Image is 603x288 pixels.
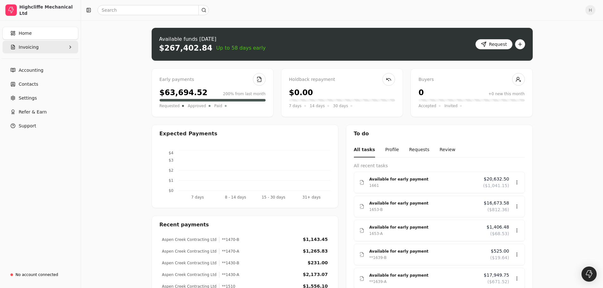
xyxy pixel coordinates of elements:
span: ($68.53) [490,230,509,237]
span: Up to 58 days early [216,44,266,52]
span: 14 days [310,103,325,109]
div: Holdback repayment [289,76,395,83]
tspan: $4 [168,151,173,155]
div: Buyers [418,76,524,83]
div: To do [346,125,532,143]
div: Available for early payment [369,176,478,182]
tspan: $1 [168,178,173,183]
span: $16,673.58 [484,200,509,206]
tspan: 8 - 14 days [225,195,246,199]
div: $231.00 [308,260,328,266]
span: Paid [214,103,222,109]
button: Profile [385,143,399,157]
div: 200% from last month [223,91,266,97]
div: Highcliffe Mechanical Ltd [19,4,75,16]
button: Request [475,39,512,49]
span: ($812.36) [487,206,509,213]
button: Support [3,119,78,132]
span: Invoicing [19,44,39,51]
div: Aspen Creek Contracting Ltd [162,260,217,266]
span: Invited [444,103,457,109]
div: $0.00 [289,87,313,98]
span: ($671.52) [487,279,509,285]
a: Settings [3,92,78,104]
div: 1661 [369,182,379,189]
span: ($1,041.15) [483,182,509,189]
span: Accepted [418,103,436,109]
div: Available for early payment [369,200,479,206]
div: Available for early payment [369,248,485,254]
button: Refer & Earn [3,106,78,118]
div: Aspen Creek Contracting Ltd [162,237,217,242]
span: Refer & Earn [19,109,47,115]
tspan: 15 - 30 days [261,195,285,199]
span: $525.00 [491,248,509,254]
span: ($19.64) [490,254,509,261]
span: 7 days [289,103,302,109]
div: Available for early payment [369,224,482,230]
div: 1653-B [369,206,383,213]
span: 30 days [333,103,348,109]
div: Recent payments [152,216,338,234]
span: Contacts [19,81,38,88]
div: $2,173.07 [303,271,328,278]
div: Expected Payments [160,130,217,138]
div: Aspen Creek Contracting Ltd [162,248,217,254]
a: Accounting [3,64,78,77]
div: $63,694.52 [160,87,208,98]
div: $1,265.83 [303,248,328,254]
div: $267,402.84 [159,43,213,53]
div: No account connected [16,272,58,278]
a: Home [3,27,78,40]
span: Accounting [19,67,43,74]
span: Home [19,30,32,37]
a: No account connected [3,269,78,280]
tspan: $2 [168,168,173,173]
div: Open Intercom Messenger [581,267,597,282]
div: Available for early payment [369,272,479,279]
div: Early payments [160,76,266,83]
div: All recent tasks [354,162,525,169]
div: 0 [418,87,424,98]
tspan: 7 days [191,195,204,199]
tspan: $0 [168,188,173,193]
span: $1,406.48 [487,224,509,230]
button: All tasks [354,143,375,157]
div: Available funds [DATE] [159,35,266,43]
span: Settings [19,95,37,101]
tspan: $3 [168,158,173,162]
span: Approved [188,103,206,109]
span: $17,949.75 [484,272,509,279]
button: Review [440,143,455,157]
tspan: 31+ days [302,195,320,199]
div: Aspen Creek Contracting Ltd [162,272,217,278]
button: Invoicing [3,41,78,53]
div: 1653-A [369,230,383,237]
span: Requested [160,103,180,109]
div: +0 new this month [488,91,525,97]
a: Contacts [3,78,78,90]
span: Support [19,123,36,129]
span: $20,632.50 [484,176,509,182]
div: $1,143.45 [303,236,328,243]
button: Requests [409,143,429,157]
input: Search [97,5,209,15]
button: H [585,5,595,15]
